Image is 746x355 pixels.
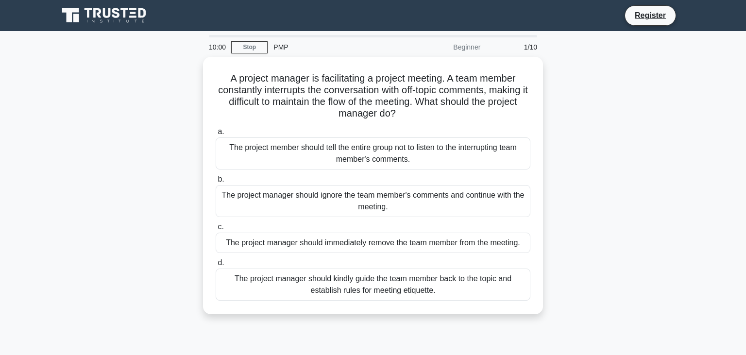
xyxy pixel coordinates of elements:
[218,258,224,267] span: d.
[486,37,543,57] div: 1/10
[216,185,530,217] div: The project manager should ignore the team member's comments and continue with the meeting.
[216,137,530,169] div: The project member should tell the entire group not to listen to the interrupting team member's c...
[268,37,401,57] div: PMP
[216,269,530,301] div: The project manager should kindly guide the team member back to the topic and establish rules for...
[203,37,231,57] div: 10:00
[218,175,224,183] span: b.
[231,41,268,53] a: Stop
[629,9,672,21] a: Register
[218,222,223,231] span: c.
[215,72,531,120] h5: A project manager is facilitating a project meeting. A team member constantly interrupts the conv...
[401,37,486,57] div: Beginner
[216,233,530,253] div: The project manager should immediately remove the team member from the meeting.
[218,127,224,135] span: a.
